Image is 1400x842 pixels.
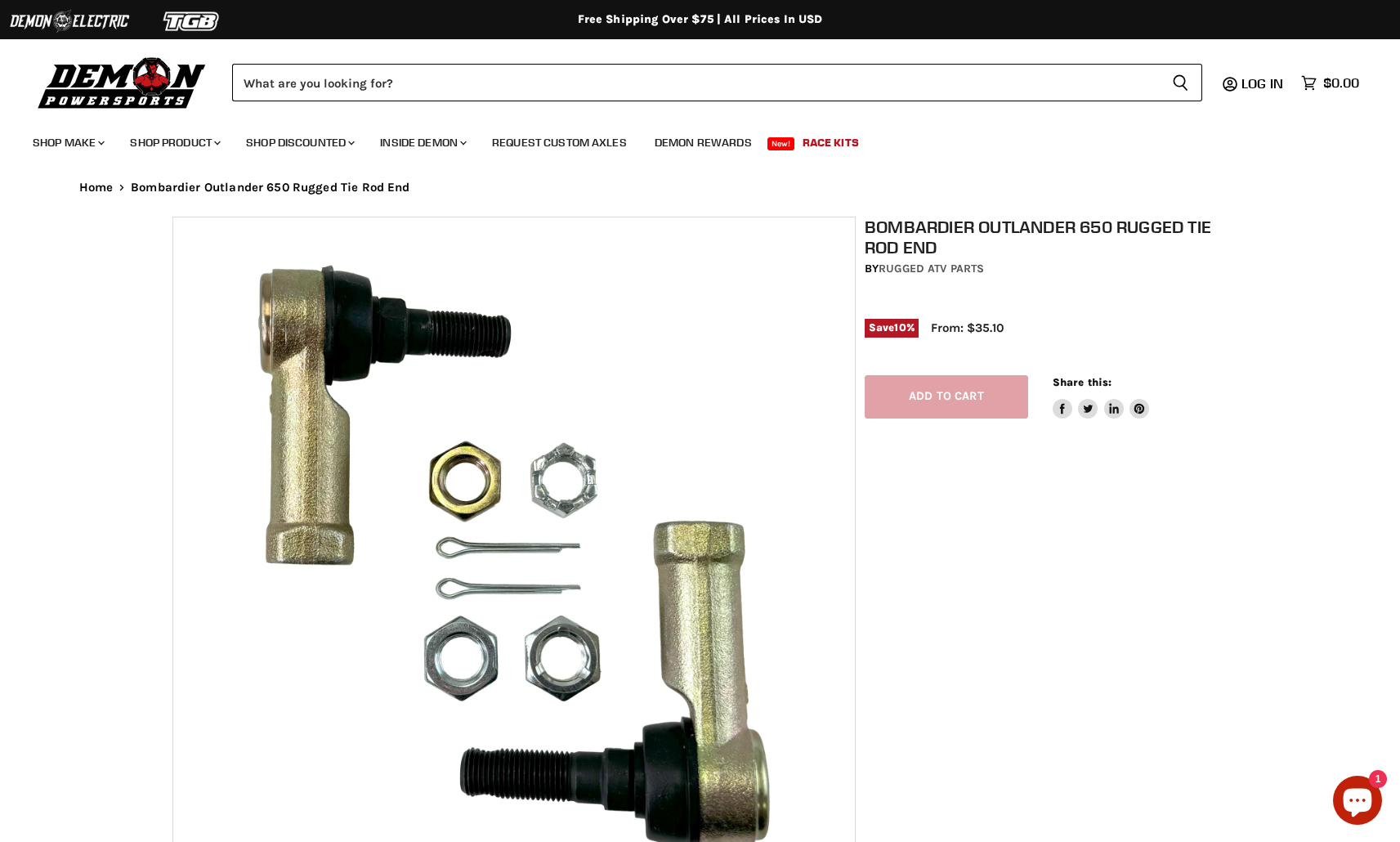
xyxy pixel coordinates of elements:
span: Save % [865,319,919,337]
span: 10 [894,321,906,334]
inbox-online-store-chat: Shopify online store chat [1328,776,1387,829]
img: TGB Logo 2 [131,6,253,37]
a: Home [79,181,114,195]
aside: Share this: [1053,375,1150,419]
nav: Breadcrumbs [47,181,1354,195]
form: Product [232,64,1202,101]
button: Search [1159,64,1202,101]
ul: Main menu [20,119,1355,159]
h1: Bombardier Outlander 650 Rugged Tie Rod End [865,217,1237,258]
a: $0.00 [1293,71,1367,95]
a: Rugged ATV Parts [879,262,984,275]
span: Share this: [1053,376,1112,388]
a: Shop Discounted [234,126,365,159]
input: Search [232,64,1159,101]
a: Shop Make [20,126,114,159]
a: Inside Demon [368,126,476,159]
a: Shop Product [118,126,230,159]
span: From: $35.10 [931,320,1004,335]
div: by [865,260,1237,278]
span: New! [767,137,795,150]
div: Free Shipping Over $75 | All Prices In USD [47,12,1354,27]
span: $0.00 [1323,75,1359,91]
span: Bombardier Outlander 650 Rugged Tie Rod End [131,181,409,195]
a: Request Custom Axles [480,126,639,159]
a: Log in [1234,76,1293,91]
img: Demon Powersports [33,53,212,111]
a: Demon Rewards [642,126,764,159]
span: Log in [1241,75,1283,92]
a: Race Kits [790,126,871,159]
img: Demon Electric Logo 2 [8,6,131,37]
